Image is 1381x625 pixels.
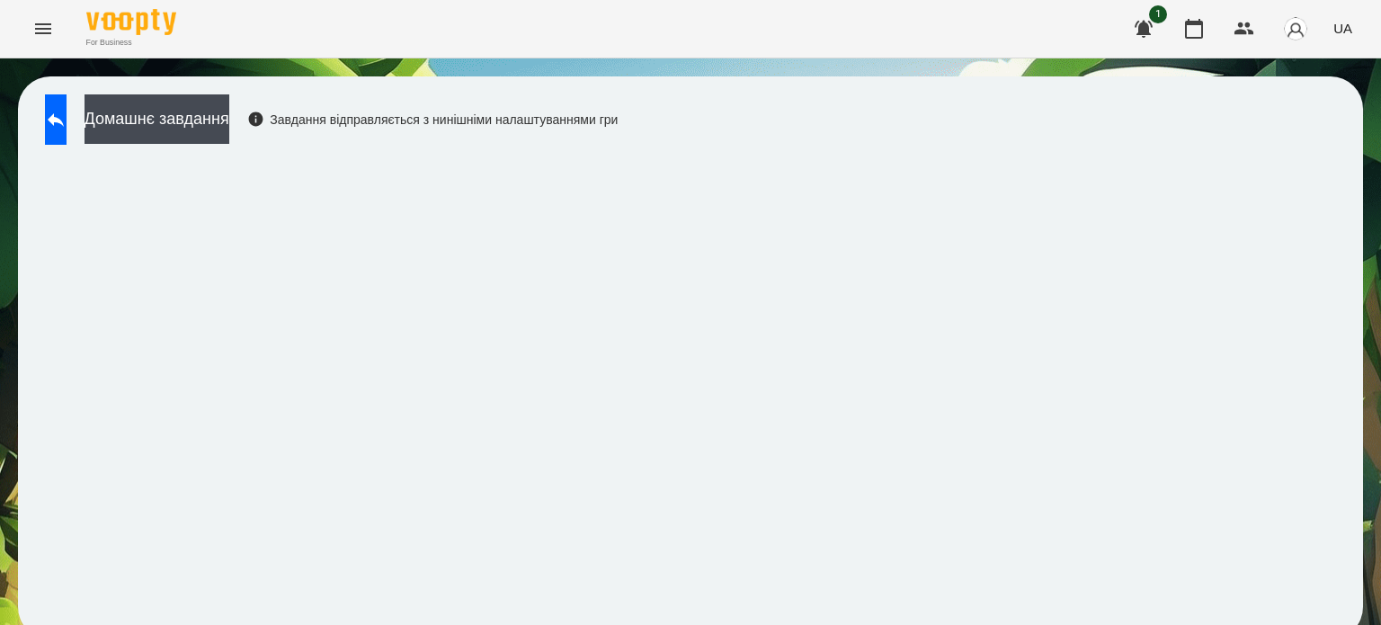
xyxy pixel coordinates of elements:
[86,37,176,49] span: For Business
[85,94,229,144] button: Домашнє завдання
[247,111,619,129] div: Завдання відправляється з нинішніми налаштуваннями гри
[1333,19,1352,38] span: UA
[1283,16,1308,41] img: avatar_s.png
[86,9,176,35] img: Voopty Logo
[22,7,65,50] button: Menu
[1326,12,1359,45] button: UA
[1149,5,1167,23] span: 1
